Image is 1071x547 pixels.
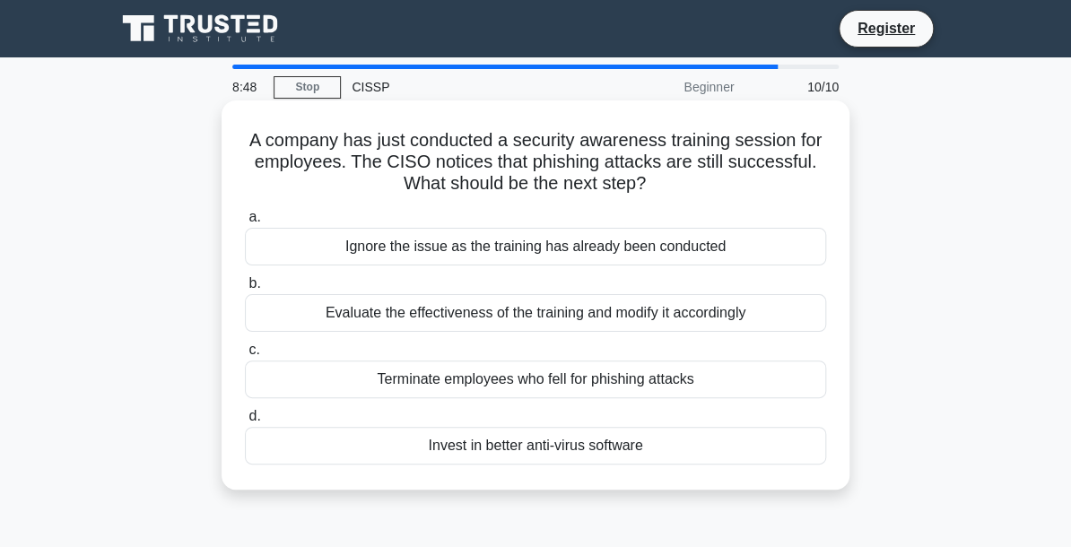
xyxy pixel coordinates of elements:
div: Beginner [588,69,744,105]
span: a. [248,209,260,224]
a: Stop [274,76,341,99]
div: Evaluate the effectiveness of the training and modify it accordingly [245,294,826,332]
div: 10/10 [744,69,849,105]
div: 8:48 [222,69,274,105]
span: c. [248,342,259,357]
span: d. [248,408,260,423]
span: b. [248,275,260,291]
a: Register [847,17,926,39]
div: Invest in better anti-virus software [245,427,826,465]
div: Ignore the issue as the training has already been conducted [245,228,826,265]
div: CISSP [341,69,588,105]
h5: A company has just conducted a security awareness training session for employees. The CISO notice... [243,129,828,195]
div: Terminate employees who fell for phishing attacks [245,360,826,398]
